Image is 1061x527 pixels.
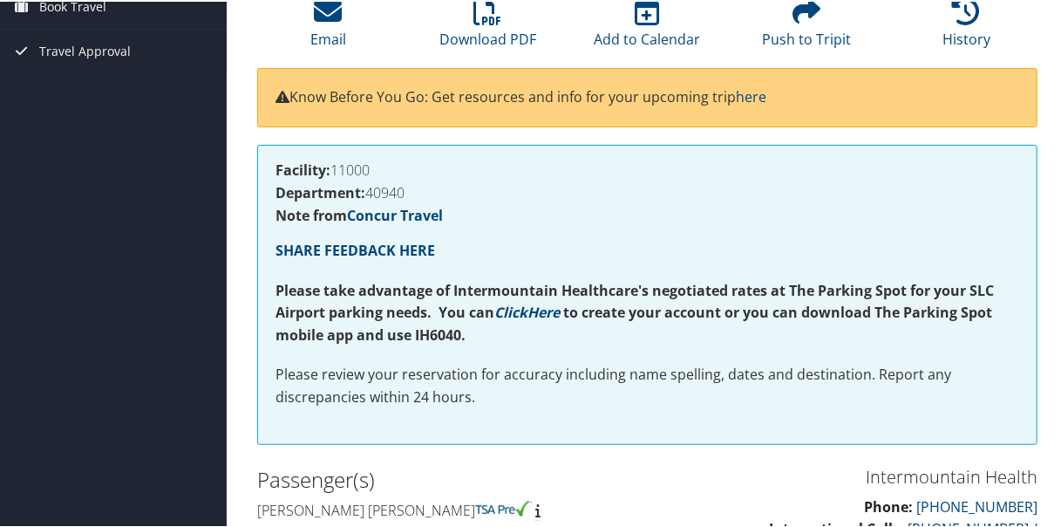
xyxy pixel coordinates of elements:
[763,5,852,47] a: Push to Tripit
[275,85,1019,107] p: Know Before You Go: Get resources and info for your upcoming trip
[257,499,635,518] h4: [PERSON_NAME] [PERSON_NAME]
[275,362,1019,407] p: Please review your reservation for accuracy including name spelling, dates and destination. Repor...
[439,5,536,47] a: Download PDF
[310,5,346,47] a: Email
[527,301,560,320] a: Here
[661,463,1038,488] h3: Intermountain Health
[275,159,330,178] strong: Facility:
[275,301,992,343] strong: to create your account or you can download The Parking Spot mobile app and use IH6040.
[916,496,1037,515] a: [PHONE_NUMBER]
[275,184,1019,198] h4: 40940
[942,5,990,47] a: History
[275,239,435,258] a: SHARE FEEDBACK HERE
[39,28,131,72] span: Travel Approval
[275,181,365,201] strong: Department:
[275,161,1019,175] h4: 11000
[595,5,701,47] a: Add to Calendar
[275,279,994,321] strong: Please take advantage of Intermountain Healthcare's negotiated rates at The Parking Spot for your...
[736,86,766,105] a: here
[347,204,443,223] a: Concur Travel
[475,499,532,515] img: tsa-precheck.png
[257,463,635,493] h2: Passenger(s)
[275,204,443,223] strong: Note from
[494,301,527,320] a: Click
[864,496,913,515] strong: Phone:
